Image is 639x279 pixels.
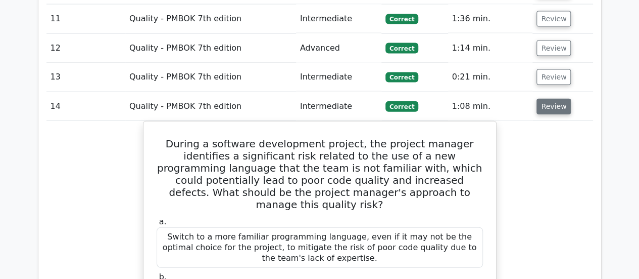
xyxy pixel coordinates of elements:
button: Review [536,11,571,27]
span: Correct [385,72,418,83]
td: 0:21 min. [448,63,533,92]
td: 1:36 min. [448,5,533,33]
td: Quality - PMBOK 7th edition [125,34,296,63]
td: 13 [46,63,125,92]
td: Intermediate [296,92,381,121]
td: 14 [46,92,125,121]
button: Review [536,99,571,114]
button: Review [536,41,571,56]
div: Switch to a more familiar programming language, even if it may not be the optimal choice for the ... [157,227,483,268]
td: Quality - PMBOK 7th edition [125,92,296,121]
td: 1:14 min. [448,34,533,63]
td: Quality - PMBOK 7th edition [125,63,296,92]
span: Correct [385,14,418,24]
td: 1:08 min. [448,92,533,121]
td: Intermediate [296,63,381,92]
span: Correct [385,43,418,53]
span: Correct [385,101,418,111]
button: Review [536,69,571,85]
h5: During a software development project, the project manager identifies a significant risk related ... [156,138,484,211]
td: 12 [46,34,125,63]
td: Quality - PMBOK 7th edition [125,5,296,33]
td: Intermediate [296,5,381,33]
td: Advanced [296,34,381,63]
span: a. [159,217,167,226]
td: 11 [46,5,125,33]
